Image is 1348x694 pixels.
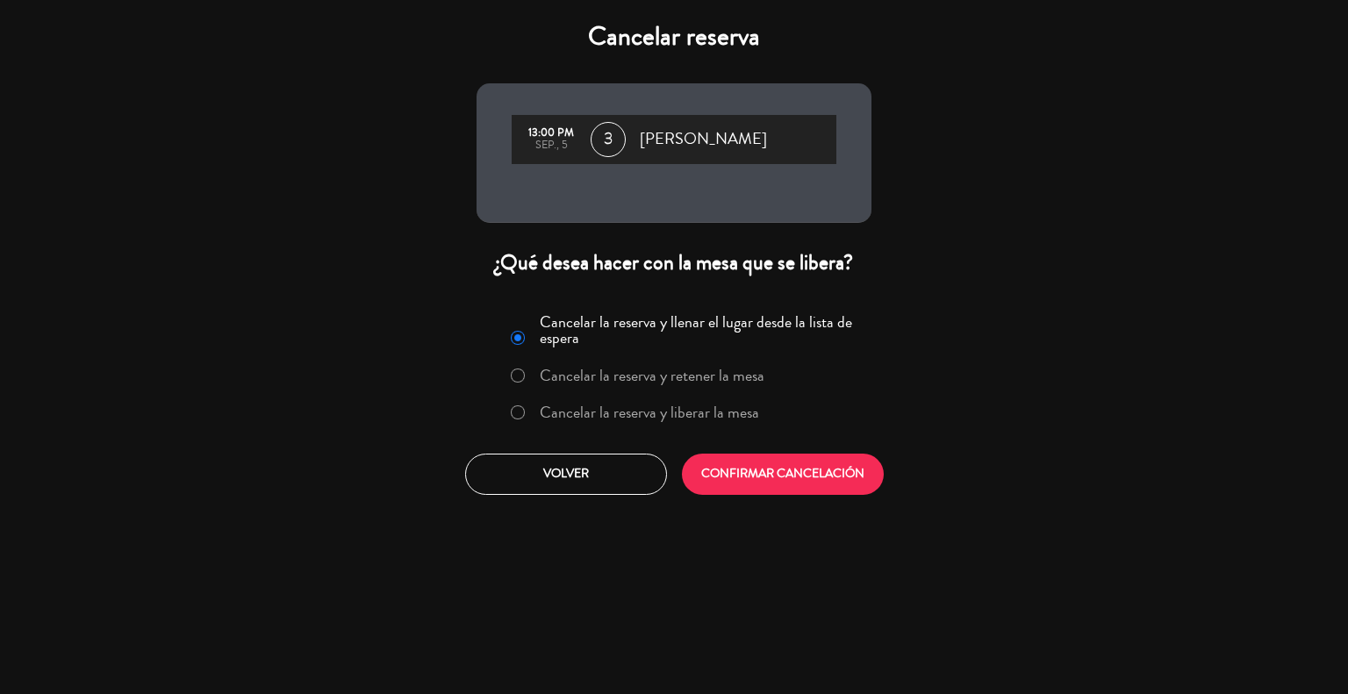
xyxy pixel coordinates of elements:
[591,122,626,157] span: 3
[520,140,582,152] div: sep., 5
[477,249,871,276] div: ¿Qué desea hacer con la mesa que se libera?
[477,21,871,53] h4: Cancelar reserva
[540,368,764,383] label: Cancelar la reserva y retener la mesa
[465,454,667,495] button: Volver
[540,314,861,346] label: Cancelar la reserva y llenar el lugar desde la lista de espera
[520,127,582,140] div: 13:00 PM
[640,126,767,153] span: [PERSON_NAME]
[682,454,884,495] button: CONFIRMAR CANCELACIÓN
[540,404,759,420] label: Cancelar la reserva y liberar la mesa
